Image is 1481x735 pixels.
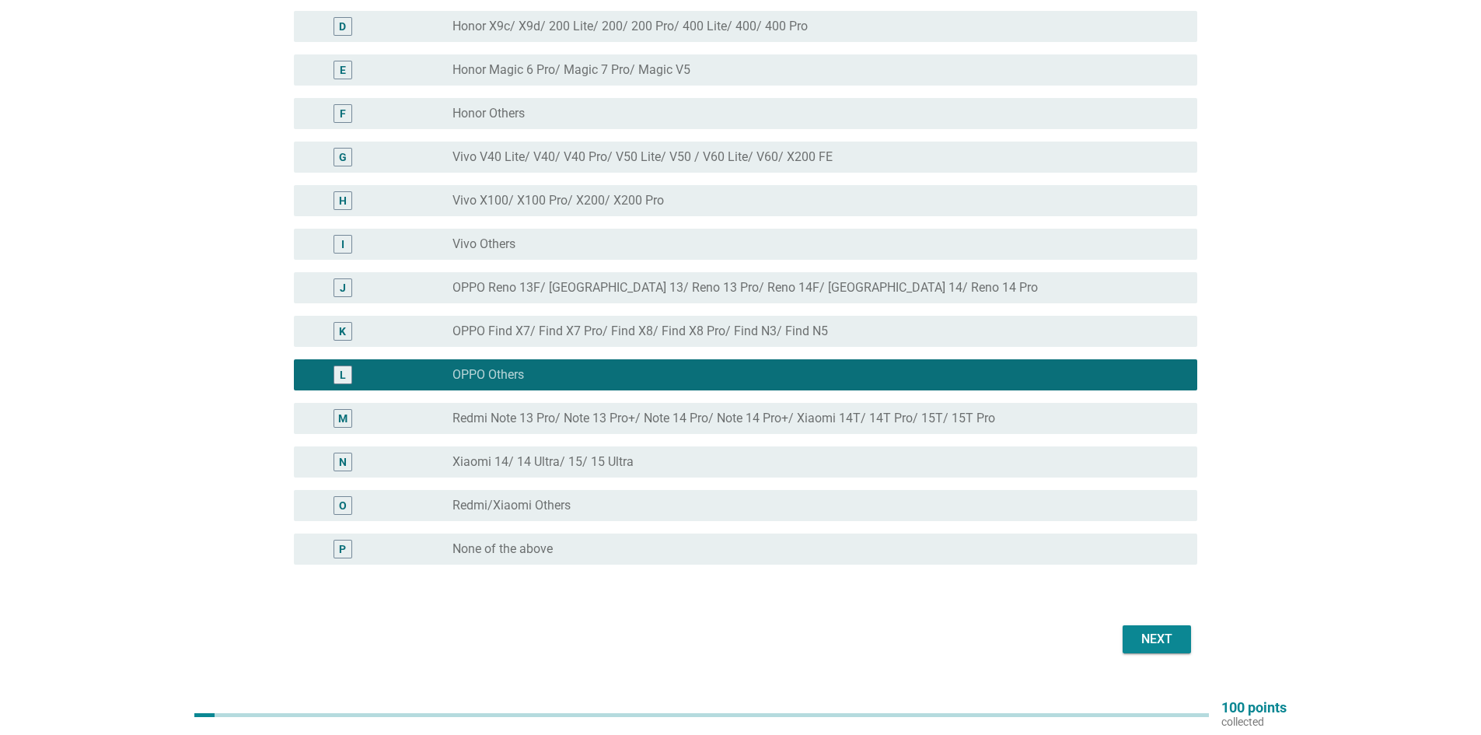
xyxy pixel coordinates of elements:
[452,411,995,426] label: Redmi Note 13 Pro/ Note 13 Pro+/ Note 14 Pro/ Note 14 Pro+/ Xiaomi 14T/ 14T Pro/ 15T/ 15T Pro
[452,367,524,383] label: OPPO Others
[340,106,346,122] div: F
[340,280,346,296] div: J
[339,193,347,209] div: H
[452,19,808,34] label: Honor X9c/ X9d/ 200 Lite/ 200/ 200 Pro/ 400 Lite/ 400/ 400 Pro
[1221,715,1287,729] p: collected
[1221,701,1287,715] p: 100 points
[340,62,346,79] div: E
[452,106,525,121] label: Honor Others
[339,149,347,166] div: G
[341,236,344,253] div: I
[452,541,553,557] label: None of the above
[339,454,347,471] div: N
[452,454,634,470] label: Xiaomi 14/ 14 Ultra/ 15/ 15 Ultra
[339,541,346,558] div: P
[452,280,1038,296] label: OPPO Reno 13F/ [GEOGRAPHIC_DATA] 13/ Reno 13 Pro/ Reno 14F/ [GEOGRAPHIC_DATA] 14/ Reno 14 Pro
[1135,630,1179,649] div: Next
[339,19,346,35] div: D
[1123,625,1191,653] button: Next
[338,411,348,427] div: M
[452,498,571,513] label: Redmi/Xiaomi Others
[339,498,347,514] div: O
[452,193,664,208] label: Vivo X100/ X100 Pro/ X200/ X200 Pro
[452,324,828,339] label: OPPO Find X7/ Find X7 Pro/ Find X8/ Find X8 Pro/ Find N3/ Find N5
[340,367,346,383] div: L
[452,236,515,252] label: Vivo Others
[339,324,346,340] div: K
[452,62,690,78] label: Honor Magic 6 Pro/ Magic 7 Pro/ Magic V5
[452,149,833,165] label: Vivo V40 Lite/ V40/ V40 Pro/ V50 Lite/ V50 / V60 Lite/ V60/ X200 FE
